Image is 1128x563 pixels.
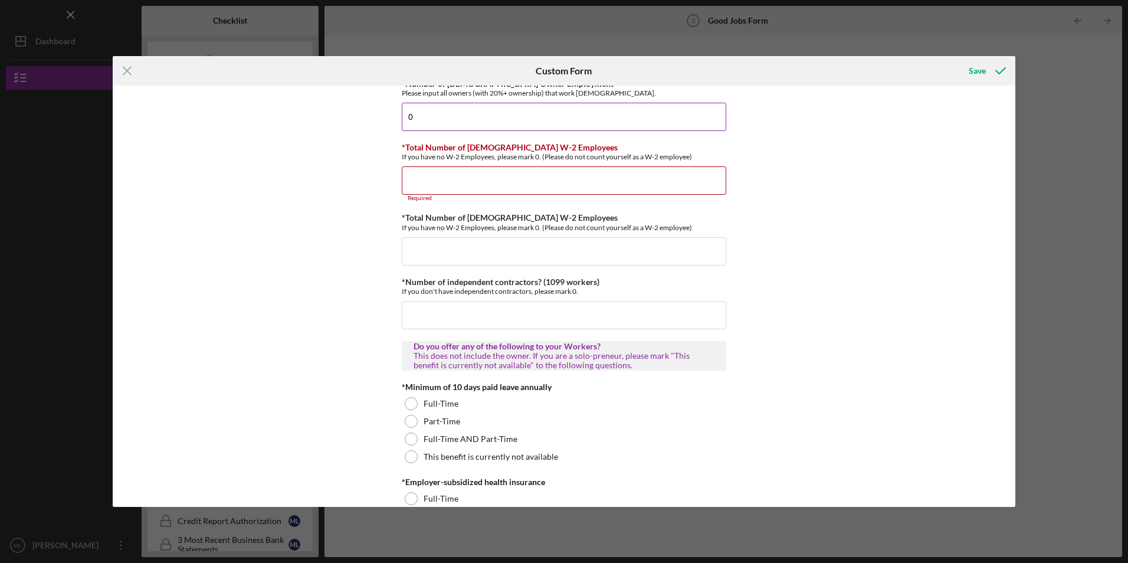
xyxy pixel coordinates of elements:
label: Full-Time AND Part-Time [424,434,517,444]
button: Save [957,59,1015,83]
label: *Number of independent contractors? (1099 workers) [402,277,599,287]
label: *Total Number of [DEMOGRAPHIC_DATA] W-2 Employees [402,212,618,222]
div: Please input all owners (with 20%+ ownership) that work [DEMOGRAPHIC_DATA]. [402,89,726,97]
div: This does not include the owner. If you are a solo-preneur, please mark "This benefit is currentl... [414,351,714,370]
div: Do you offer any of the following to your Workers? [414,342,714,351]
div: *Minimum of 10 days paid leave annually [402,382,726,392]
div: Required [402,195,726,202]
h6: Custom Form [536,66,592,76]
label: Full-Time [424,399,458,408]
label: Part-Time [424,417,460,426]
label: *Number of [DEMOGRAPHIC_DATA] Owner Employment [402,78,614,89]
div: *Employer-subsidized health insurance [402,477,726,487]
label: *Total Number of [DEMOGRAPHIC_DATA] W-2 Employees [402,142,618,152]
div: If you don't have independent contractors, please mark 0. [402,287,726,296]
div: Save [969,59,986,83]
div: If you have no W-2 Employees, please mark 0. (Please do not count yourself as a W-2 employee) [402,152,726,161]
label: This benefit is currently not available [424,452,558,461]
div: If you have no W-2 Employees, please mark 0. (Please do not count yourself as a W-2 employee) [402,223,726,232]
label: Full-Time [424,494,458,503]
